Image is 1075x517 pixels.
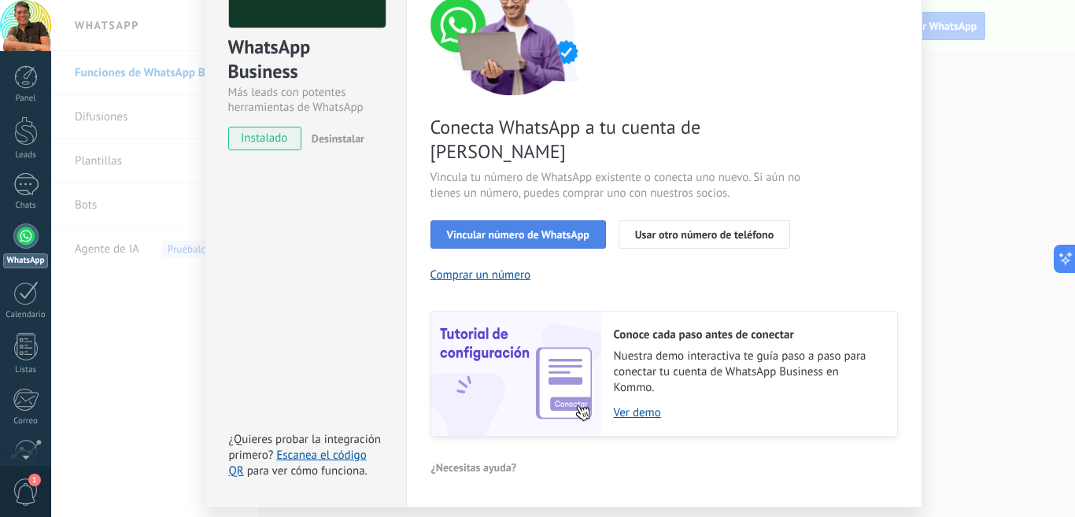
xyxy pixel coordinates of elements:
[312,131,364,146] span: Desinstalar
[619,220,790,249] button: Usar otro número de teléfono
[3,94,49,104] div: Panel
[3,310,49,320] div: Calendario
[447,229,589,240] span: Vincular número de WhatsApp
[614,327,881,342] h2: Conoce cada paso antes de conectar
[635,229,774,240] span: Usar otro número de teléfono
[430,456,518,479] button: ¿Necesitas ayuda?
[431,462,517,473] span: ¿Necesitas ayuda?
[28,474,41,486] span: 1
[430,268,531,283] button: Comprar un número
[3,150,49,161] div: Leads
[614,405,881,420] a: Ver demo
[229,448,367,478] a: Escanea el código QR
[3,201,49,211] div: Chats
[228,85,383,115] div: Más leads con potentes herramientas de WhatsApp
[430,115,805,164] span: Conecta WhatsApp a tu cuenta de [PERSON_NAME]
[228,35,383,85] div: WhatsApp Business
[247,463,368,478] span: para ver cómo funciona.
[3,365,49,375] div: Listas
[3,416,49,427] div: Correo
[3,253,48,268] div: WhatsApp
[430,170,805,201] span: Vincula tu número de WhatsApp existente o conecta uno nuevo. Si aún no tienes un número, puedes c...
[229,127,301,150] span: instalado
[305,127,364,150] button: Desinstalar
[430,220,606,249] button: Vincular número de WhatsApp
[614,349,881,396] span: Nuestra demo interactiva te guía paso a paso para conectar tu cuenta de WhatsApp Business en Kommo.
[229,432,382,463] span: ¿Quieres probar la integración primero?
